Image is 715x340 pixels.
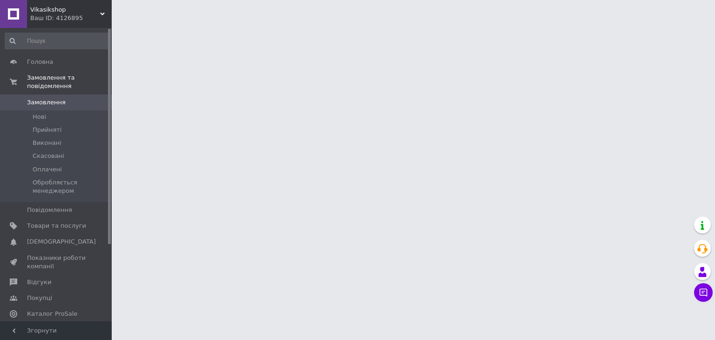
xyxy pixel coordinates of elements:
[5,33,110,49] input: Пошук
[33,165,62,174] span: Оплачені
[30,14,112,22] div: Ваш ID: 4126895
[30,6,100,14] span: Vikasikshop
[27,222,86,230] span: Товари та послуги
[33,152,64,160] span: Скасовані
[27,98,66,107] span: Замовлення
[33,178,109,195] span: Обробляється менеджером
[33,113,46,121] span: Нові
[27,310,77,318] span: Каталог ProSale
[27,74,112,90] span: Замовлення та повідомлення
[33,126,61,134] span: Прийняті
[694,283,713,302] button: Чат з покупцем
[27,294,52,302] span: Покупці
[27,206,72,214] span: Повідомлення
[27,278,51,286] span: Відгуки
[27,254,86,271] span: Показники роботи компанії
[27,58,53,66] span: Головна
[27,238,96,246] span: [DEMOGRAPHIC_DATA]
[33,139,61,147] span: Виконані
